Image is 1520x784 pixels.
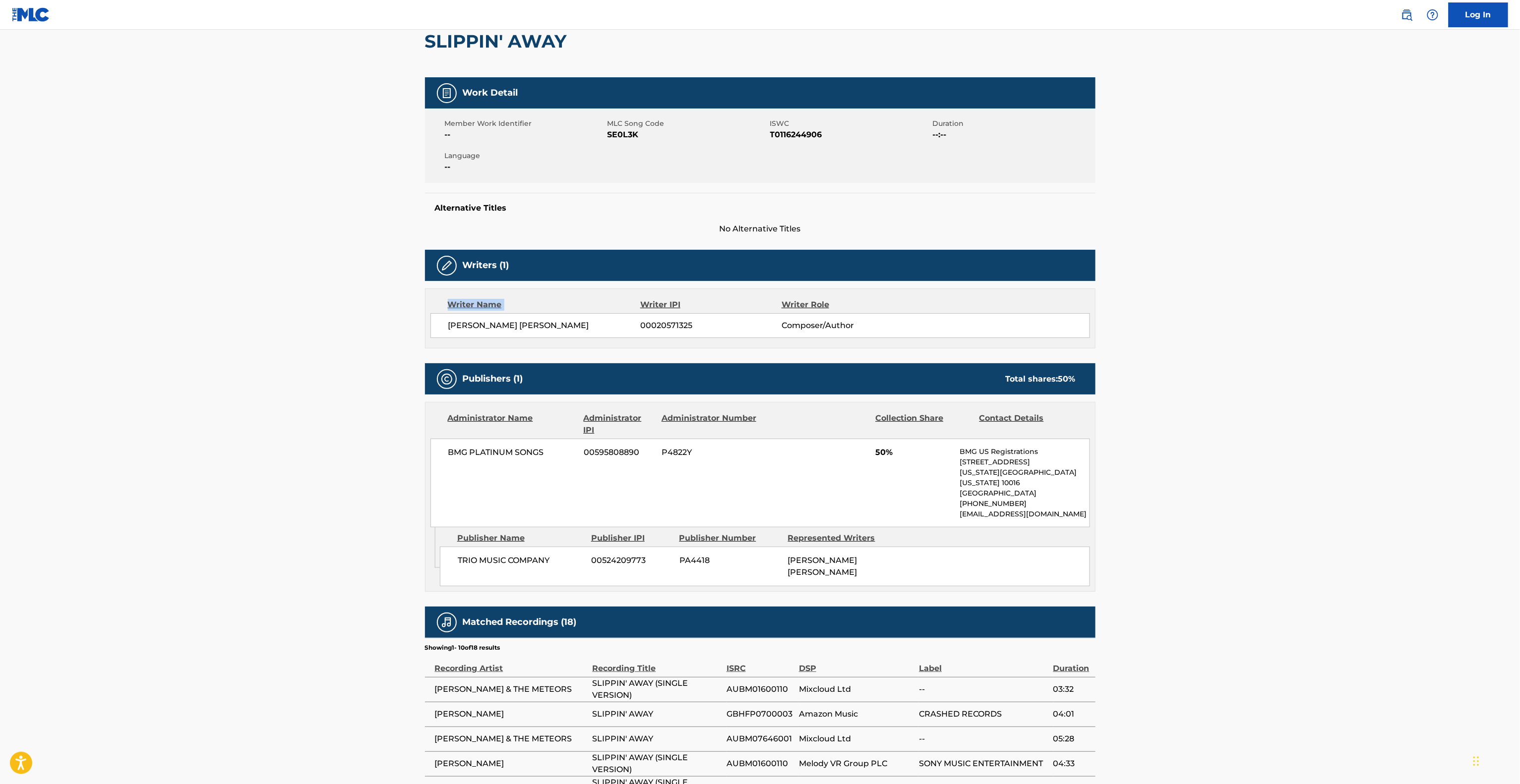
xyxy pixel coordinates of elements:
span: BMG PLATINUM SONGS [448,447,577,458]
h2: SLIPPIN' AWAY [425,30,572,53]
span: [PERSON_NAME] [435,758,588,770]
div: Drag [1473,746,1479,776]
span: Amazon Music [799,708,914,720]
div: Recording Title [593,652,722,674]
div: Writer Role [782,299,910,311]
span: Composer/Author [782,320,910,332]
span: SLIPPIN' AWAY [593,733,722,745]
span: MLC Song Code [608,118,768,129]
span: Language [445,151,605,161]
span: GBHFP0700003 [727,708,794,720]
div: Administrator Number [662,412,758,436]
span: SLIPPIN' AWAY [593,708,722,720]
span: 00524209773 [592,555,672,566]
span: [PERSON_NAME] [PERSON_NAME] [788,556,857,577]
span: SE0L3K [608,129,768,141]
span: SLIPPIN' AWAY (SINGLE VERSION) [593,677,722,701]
span: T0116244906 [770,129,930,141]
div: Total shares: [1006,373,1076,385]
h5: Work Detail [463,87,518,99]
span: AUBM07646001 [727,733,794,745]
img: Work Detail [441,87,453,99]
div: Represented Writers [788,532,889,544]
a: Log In [1449,2,1508,27]
img: Publishers [441,373,453,385]
span: SONY MUSIC ENTERTAINMENT [919,758,1048,770]
span: P4822Y [662,447,758,458]
h5: Publishers (1) [463,373,523,385]
h5: Matched Recordings (18) [463,616,577,628]
span: --:-- [933,129,1093,141]
div: Publisher Number [679,532,781,544]
span: AUBM01600110 [727,758,794,770]
p: [PHONE_NUMBER] [960,499,1089,509]
div: Administrator Name [448,412,576,436]
span: 03:32 [1053,683,1091,695]
span: [PERSON_NAME] & THE METEORS [435,683,588,695]
span: [PERSON_NAME] & THE METEORS [435,733,588,745]
span: -- [919,683,1048,695]
div: Writer Name [448,299,641,311]
span: 05:28 [1053,733,1091,745]
span: CRASHED RECORDS [919,708,1048,720]
div: Collection Share [875,412,972,436]
span: SLIPPIN' AWAY (SINGLE VERSION) [593,752,722,776]
span: No Alternative Titles [425,223,1095,235]
span: 50% [875,447,952,458]
span: Mixcloud Ltd [799,733,914,745]
h5: Alternative Titles [435,203,1086,213]
span: 50 % [1058,374,1076,384]
p: [EMAIL_ADDRESS][DOMAIN_NAME] [960,509,1089,519]
span: 04:01 [1053,708,1091,720]
span: 04:33 [1053,758,1091,770]
span: TRIO MUSIC COMPANY [458,555,584,566]
span: -- [445,161,605,173]
div: Publisher IPI [591,532,672,544]
div: Label [919,652,1048,674]
div: DSP [799,652,914,674]
span: Mixcloud Ltd [799,683,914,695]
span: -- [445,129,605,141]
span: -- [919,733,1048,745]
div: ISRC [727,652,794,674]
img: search [1401,9,1413,21]
img: Matched Recordings [441,616,453,628]
span: Member Work Identifier [445,118,605,129]
p: [US_STATE][GEOGRAPHIC_DATA][US_STATE] 10016 [960,467,1089,488]
p: Showing 1 - 10 of 18 results [425,643,500,652]
p: BMG US Registrations [960,447,1089,457]
span: Melody VR Group PLC [799,758,914,770]
iframe: Chat Widget [1470,736,1520,784]
div: Duration [1053,652,1091,674]
span: 00020571325 [640,320,781,332]
img: help [1427,9,1439,21]
div: Publisher Name [457,532,584,544]
p: [STREET_ADDRESS] [960,457,1089,467]
h5: Writers (1) [463,260,509,271]
p: [GEOGRAPHIC_DATA] [960,488,1089,499]
div: Contact Details [979,412,1076,436]
span: Duration [933,118,1093,129]
img: MLC Logo [12,7,50,22]
span: AUBM01600110 [727,683,794,695]
img: Writers [441,260,453,272]
a: Public Search [1397,5,1417,25]
span: [PERSON_NAME] [435,708,588,720]
div: Help [1423,5,1443,25]
span: 00595808890 [584,447,654,458]
div: Recording Artist [435,652,588,674]
div: Writer IPI [640,299,782,311]
div: Administrator IPI [584,412,654,436]
span: PA4418 [679,555,781,566]
span: ISWC [770,118,930,129]
span: [PERSON_NAME] [PERSON_NAME] [448,320,641,332]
